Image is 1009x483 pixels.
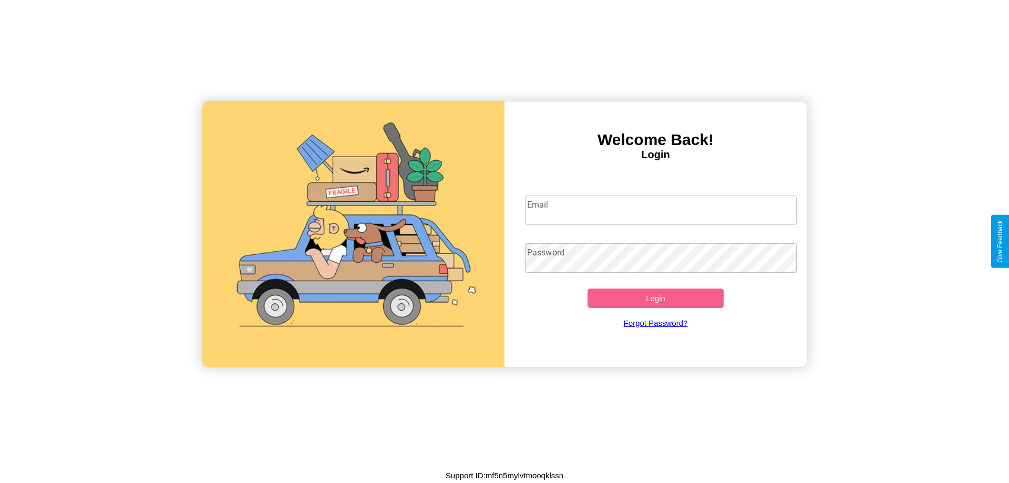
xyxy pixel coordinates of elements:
[446,468,563,482] p: Support ID: mf5n5mylvtmooqklssn
[504,131,807,149] h3: Welcome Back!
[520,308,792,338] a: Forgot Password?
[504,149,807,161] h4: Login
[996,220,1004,263] div: Give Feedback
[202,101,504,367] img: gif
[588,289,724,308] button: Login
